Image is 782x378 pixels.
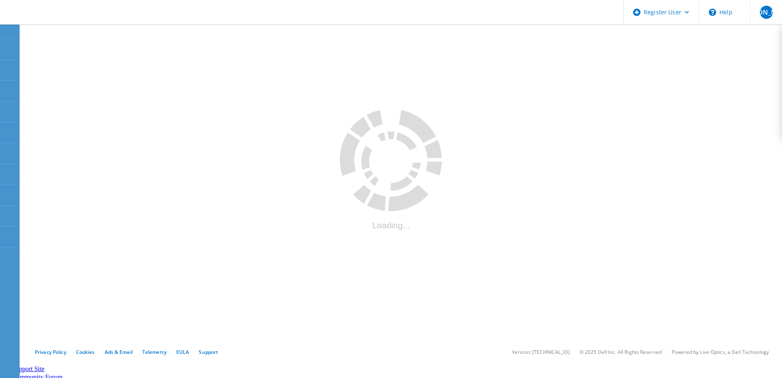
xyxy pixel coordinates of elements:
[340,220,442,230] div: Loading...
[76,349,95,355] a: Cookies
[35,349,66,355] a: Privacy Policy
[142,349,166,355] a: Telemetry
[12,365,45,372] a: Support Site
[709,9,716,16] svg: \n
[580,349,662,355] li: © 2025 Dell Inc. All Rights Reserved
[105,349,133,355] a: Ads & Email
[672,349,769,355] li: Powered by Live Optics, a Dell Technology
[176,349,189,355] a: EULA
[199,349,218,355] a: Support
[512,349,570,355] li: Version: [TECHNICAL_ID]
[8,16,96,23] a: Live Optics Dashboard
